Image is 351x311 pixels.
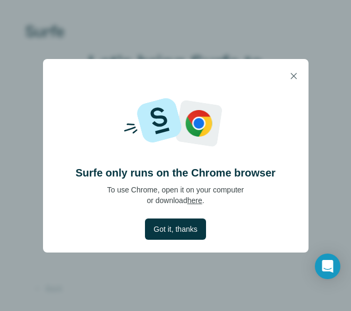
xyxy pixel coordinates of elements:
button: Got it, thanks [145,218,206,240]
span: Got it, thanks [153,224,197,234]
div: Open Intercom Messenger [315,254,340,279]
p: To use Chrome, open it on your computer or download . [107,184,244,206]
a: here [187,196,202,205]
img: Surfe and Google logos [108,93,243,153]
h4: Surfe only runs on the Chrome browser [75,165,276,180]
